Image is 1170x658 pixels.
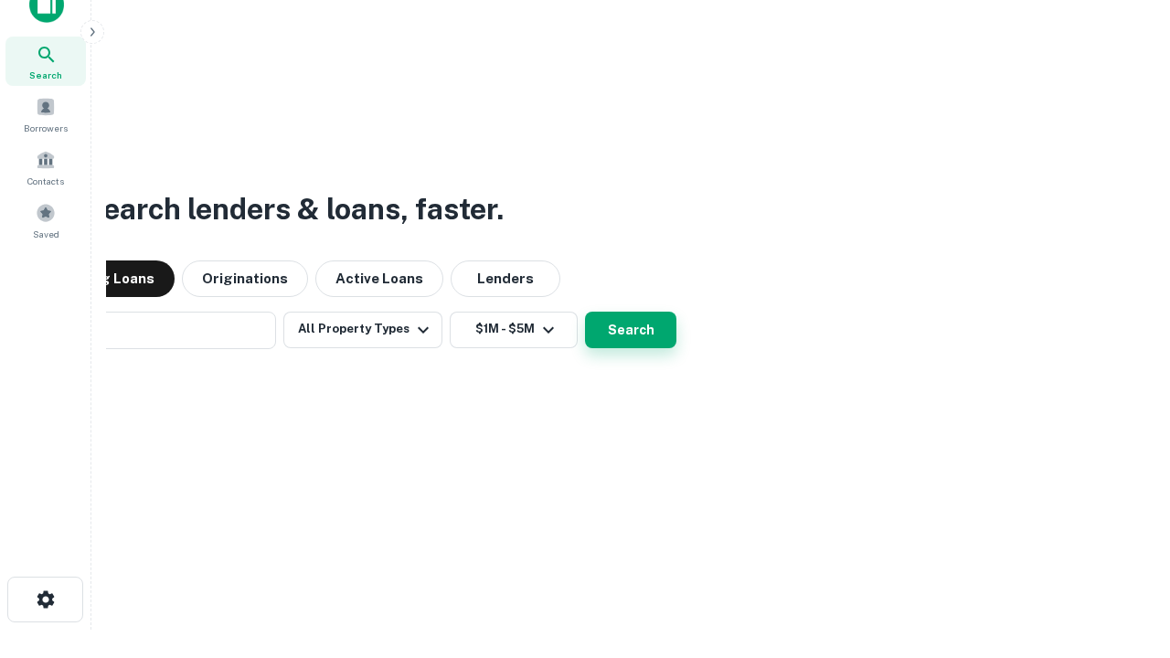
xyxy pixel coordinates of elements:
[83,187,504,231] h3: Search lenders & loans, faster.
[451,260,560,297] button: Lenders
[29,68,62,82] span: Search
[315,260,443,297] button: Active Loans
[33,227,59,241] span: Saved
[585,312,676,348] button: Search
[283,312,442,348] button: All Property Types
[182,260,308,297] button: Originations
[24,121,68,135] span: Borrowers
[450,312,578,348] button: $1M - $5M
[5,196,86,245] a: Saved
[5,143,86,192] a: Contacts
[5,90,86,139] a: Borrowers
[5,37,86,86] a: Search
[27,174,64,188] span: Contacts
[1079,453,1170,541] iframe: Chat Widget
